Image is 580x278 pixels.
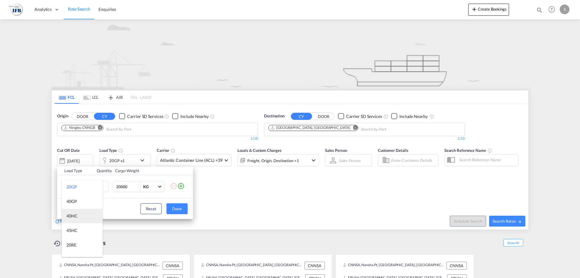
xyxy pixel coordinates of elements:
div: 20RE [66,242,76,248]
div: 40RE [66,257,76,263]
div: 20GP [66,184,77,190]
div: 40HC [66,213,78,219]
div: 45HC [66,227,78,234]
div: 40GP [66,198,77,204]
